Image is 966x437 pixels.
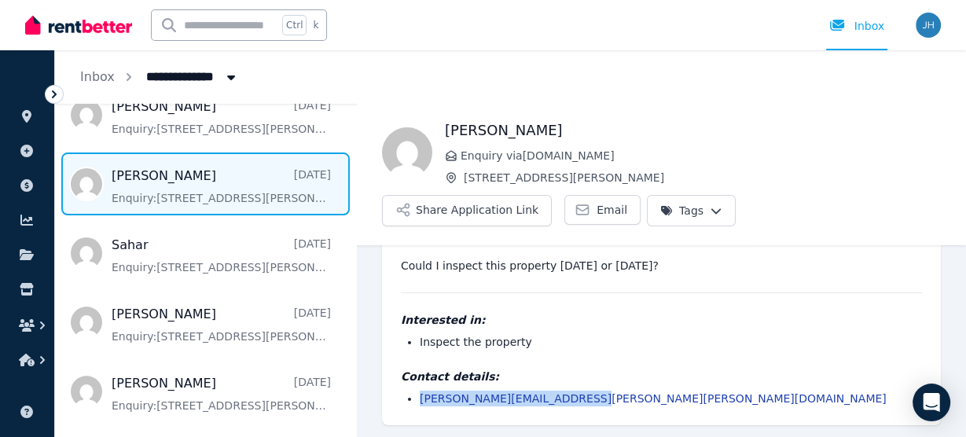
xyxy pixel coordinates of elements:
[916,13,941,38] img: Serenity Stays Management Pty Ltd
[445,119,941,141] h1: [PERSON_NAME]
[382,127,432,178] img: Daniel Frayne
[913,384,950,421] div: Open Intercom Messenger
[564,195,641,225] a: Email
[112,167,331,206] a: [PERSON_NAME][DATE]Enquiry:[STREET_ADDRESS][PERSON_NAME].
[382,195,552,226] button: Share Application Link
[420,392,887,405] a: [PERSON_NAME][EMAIL_ADDRESS][PERSON_NAME][PERSON_NAME][DOMAIN_NAME]
[313,19,318,31] span: k
[55,50,264,104] nav: Breadcrumb
[282,15,307,35] span: Ctrl
[401,258,922,274] pre: Could I inspect this property [DATE] or [DATE]?
[829,18,884,34] div: Inbox
[401,369,922,384] h4: Contact details:
[660,203,703,218] span: Tags
[80,69,115,84] a: Inbox
[461,148,941,163] span: Enquiry via [DOMAIN_NAME]
[112,236,331,275] a: Sahar[DATE]Enquiry:[STREET_ADDRESS][PERSON_NAME].
[112,305,331,344] a: [PERSON_NAME][DATE]Enquiry:[STREET_ADDRESS][PERSON_NAME].
[112,97,331,137] a: [PERSON_NAME][DATE]Enquiry:[STREET_ADDRESS][PERSON_NAME].
[597,202,627,218] span: Email
[464,170,941,185] span: [STREET_ADDRESS][PERSON_NAME]
[420,334,922,350] li: Inspect the property
[112,374,331,413] a: [PERSON_NAME][DATE]Enquiry:[STREET_ADDRESS][PERSON_NAME].
[647,195,736,226] button: Tags
[401,312,922,328] h4: Interested in:
[25,13,132,37] img: RentBetter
